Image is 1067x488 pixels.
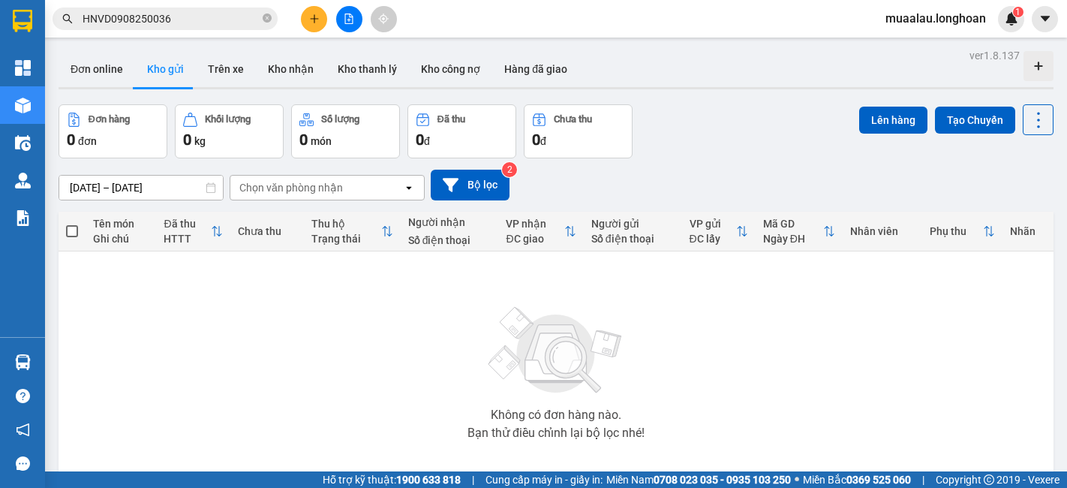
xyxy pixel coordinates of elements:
[984,474,994,485] span: copyright
[935,107,1015,134] button: Tạo Chuyến
[492,51,579,87] button: Hàng đã giao
[16,389,30,403] span: question-circle
[344,14,354,24] span: file-add
[682,212,756,252] th: Toggle SortBy
[506,218,564,230] div: VP nhận
[795,477,799,483] span: ⚪️
[13,10,32,32] img: logo-vxr
[304,212,401,252] th: Toggle SortBy
[407,104,516,158] button: Đã thu0đ
[591,218,675,230] div: Người gửi
[59,176,223,200] input: Select a date range.
[437,114,465,125] div: Đã thu
[301,6,327,32] button: plus
[156,212,230,252] th: Toggle SortBy
[183,131,191,149] span: 0
[15,98,31,113] img: warehouse-icon
[15,60,31,76] img: dashboard-icon
[763,233,823,245] div: Ngày ĐH
[502,162,517,177] sup: 2
[16,456,30,471] span: message
[403,182,415,194] svg: open
[408,234,491,246] div: Số điện thoại
[321,114,359,125] div: Số lượng
[67,131,75,149] span: 0
[690,218,736,230] div: VP gửi
[850,225,915,237] div: Nhân viên
[554,114,592,125] div: Chưa thu
[164,233,210,245] div: HTTT
[859,107,927,134] button: Lên hàng
[378,14,389,24] span: aim
[326,51,409,87] button: Kho thanh lý
[532,131,540,149] span: 0
[930,225,983,237] div: Phụ thu
[15,210,31,226] img: solution-icon
[416,131,424,149] span: 0
[62,14,73,24] span: search
[424,135,430,147] span: đ
[15,173,31,188] img: warehouse-icon
[59,51,135,87] button: Đơn online
[1032,6,1058,32] button: caret-down
[299,131,308,149] span: 0
[15,135,31,151] img: warehouse-icon
[396,474,461,486] strong: 1900 633 818
[654,474,791,486] strong: 0708 023 035 - 0935 103 250
[311,218,381,230] div: Thu hộ
[371,6,397,32] button: aim
[491,409,621,421] div: Không có đơn hàng nào.
[291,104,400,158] button: Số lượng0món
[239,180,343,195] div: Chọn văn phòng nhận
[309,14,320,24] span: plus
[15,354,31,370] img: warehouse-icon
[524,104,633,158] button: Chưa thu0đ
[1010,225,1046,237] div: Nhãn
[59,104,167,158] button: Đơn hàng0đơn
[498,212,583,252] th: Toggle SortBy
[93,233,149,245] div: Ghi chú
[311,135,332,147] span: món
[922,212,1002,252] th: Toggle SortBy
[311,233,381,245] div: Trạng thái
[591,233,675,245] div: Số điện thoại
[256,51,326,87] button: Kho nhận
[164,218,210,230] div: Đã thu
[506,233,564,245] div: ĐC giao
[409,51,492,87] button: Kho công nợ
[78,135,97,147] span: đơn
[83,11,260,27] input: Tìm tên, số ĐT hoặc mã đơn
[238,225,296,237] div: Chưa thu
[194,135,206,147] span: kg
[263,12,272,26] span: close-circle
[481,298,631,403] img: svg+xml;base64,PHN2ZyBjbGFzcz0ibGlzdC1wbHVnX19zdmciIHhtbG5zPSJodHRwOi8vd3d3LnczLm9yZy8yMDAwL3N2Zy...
[336,6,362,32] button: file-add
[1038,12,1052,26] span: caret-down
[472,471,474,488] span: |
[89,114,130,125] div: Đơn hàng
[431,170,509,200] button: Bộ lọc
[1015,7,1020,17] span: 1
[763,218,823,230] div: Mã GD
[196,51,256,87] button: Trên xe
[485,471,603,488] span: Cung cấp máy in - giấy in:
[1013,7,1023,17] sup: 1
[135,51,196,87] button: Kho gửi
[540,135,546,147] span: đ
[873,9,998,28] span: muaalau.longhoan
[1023,51,1053,81] div: Tạo kho hàng mới
[263,14,272,23] span: close-circle
[175,104,284,158] button: Khối lượng0kg
[756,212,843,252] th: Toggle SortBy
[323,471,461,488] span: Hỗ trợ kỹ thuật:
[408,216,491,228] div: Người nhận
[803,471,911,488] span: Miền Bắc
[969,47,1020,64] div: ver 1.8.137
[467,427,645,439] div: Bạn thử điều chỉnh lại bộ lọc nhé!
[606,471,791,488] span: Miền Nam
[205,114,251,125] div: Khối lượng
[1005,12,1018,26] img: icon-new-feature
[846,474,911,486] strong: 0369 525 060
[16,423,30,437] span: notification
[922,471,924,488] span: |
